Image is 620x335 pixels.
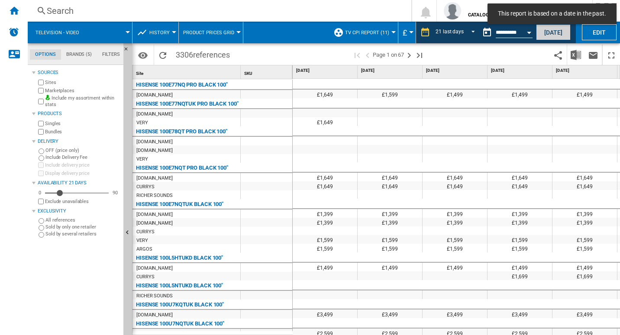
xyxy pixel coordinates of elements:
[358,90,422,98] div: £1,599
[38,69,120,76] div: Sources
[136,210,173,219] div: [DOMAIN_NAME]
[45,129,120,135] label: Bundles
[38,162,44,168] input: Include delivery price
[444,2,461,19] img: profile.jpg
[414,45,425,65] button: Last page
[45,170,120,177] label: Display delivery price
[552,173,617,181] div: £1,649
[136,236,148,245] div: VERY
[38,80,44,85] input: Sites
[9,27,19,37] img: alerts-logo.svg
[136,219,173,228] div: [DOMAIN_NAME]
[488,244,552,252] div: £1,599
[39,218,44,224] input: All references
[571,50,581,60] img: excel-24x24.png
[358,209,422,218] div: £1,399
[134,65,240,79] div: Sort None
[488,263,552,271] div: £1,499
[293,263,357,271] div: £1,499
[149,30,170,35] span: History
[423,173,487,181] div: £1,649
[489,65,552,76] div: [DATE]
[552,209,617,218] div: £1,399
[552,90,617,98] div: £1,499
[423,309,487,318] div: £3,499
[488,209,552,218] div: £1,399
[183,30,234,35] span: Product prices grid
[154,45,171,65] button: Reload
[554,65,617,76] div: [DATE]
[97,49,125,60] md-tab-item: Filters
[244,71,252,76] span: SKU
[436,29,464,35] div: 21 last days
[38,199,44,204] input: Display delivery price
[552,244,617,252] div: £1,599
[136,245,152,254] div: ARGOS
[293,173,357,181] div: £1,649
[136,155,148,164] div: VERY
[358,181,422,190] div: £1,649
[552,181,617,190] div: £1,649
[38,96,44,107] input: Include my assortment within stats
[38,88,44,93] input: Marketplaces
[45,79,120,86] label: Sites
[468,12,573,18] b: CATALOG SAMSUNG [DOMAIN_NAME] (DA+AV)
[478,22,534,43] div: This report is based on a date in the past.
[423,235,487,244] div: £1,599
[521,23,537,39] button: Open calendar
[423,244,487,252] div: £1,599
[488,90,552,98] div: £1,499
[45,87,120,94] label: Marketplaces
[603,45,620,65] button: Maximize
[136,138,173,146] div: [DOMAIN_NAME]
[45,120,120,127] label: Singles
[36,30,79,35] span: Television - video
[403,22,411,43] div: £
[193,50,230,59] span: references
[242,65,292,79] div: SKU Sort None
[136,174,173,183] div: [DOMAIN_NAME]
[45,95,120,108] label: Include my assortment within stats
[345,22,394,43] button: TV CPI Report (11)
[424,65,487,76] div: [DATE]
[361,68,420,74] span: [DATE]
[435,26,478,40] md-select: REPORTS.WIZARD.STEPS.REPORT.STEPS.REPORT_OPTIONS.PERIOD: 21 last days
[293,244,357,252] div: £1,599
[333,22,394,43] div: TV CPI Report (11)
[38,121,44,126] input: Singles
[358,235,422,244] div: £1,599
[134,65,240,79] div: Site Sort None
[136,91,173,100] div: [DOMAIN_NAME]
[136,126,227,137] div: HISENSE 100E78QT PRO BLACK 100"
[423,263,487,271] div: £1,499
[358,309,422,318] div: £3,499
[136,273,154,281] div: CURRYS
[426,68,485,74] span: [DATE]
[491,68,550,74] span: [DATE]
[552,271,617,280] div: £1,699
[38,138,120,145] div: Delivery
[582,24,617,40] button: Edit
[61,49,97,60] md-tab-item: Brands (5)
[39,155,44,161] input: Include Delivery Fee
[183,22,239,43] div: Product prices grid
[36,190,43,196] div: 0
[488,181,552,190] div: £1,649
[423,218,487,226] div: £1,399
[358,244,422,252] div: £1,599
[404,45,414,65] button: Next page
[293,117,357,126] div: £1,649
[136,110,173,119] div: [DOMAIN_NAME]
[293,218,357,226] div: £1,399
[358,218,422,226] div: £1,399
[45,224,120,230] label: Sold by only one retailer
[293,209,357,218] div: £1,399
[149,22,174,43] button: History
[136,264,173,273] div: [DOMAIN_NAME]
[136,253,223,263] div: HISENSE 100L5HTUKD BLACK 100"
[495,10,609,18] span: This report is based on a date in the past.
[423,181,487,190] div: £1,649
[32,22,128,43] div: Television - video
[45,217,120,223] label: All references
[136,183,154,191] div: CURRYS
